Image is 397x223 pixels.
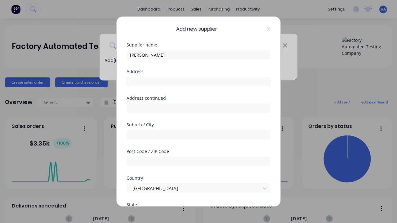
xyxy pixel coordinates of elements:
span: Add new supplier [176,25,217,33]
div: Address continued [127,96,270,100]
div: Suburb / City [127,123,270,127]
div: State [127,203,270,207]
div: Post Code / ZIP Code [127,149,270,154]
div: Supplier name [127,43,270,47]
div: Address [127,69,270,74]
div: Country [127,176,270,180]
